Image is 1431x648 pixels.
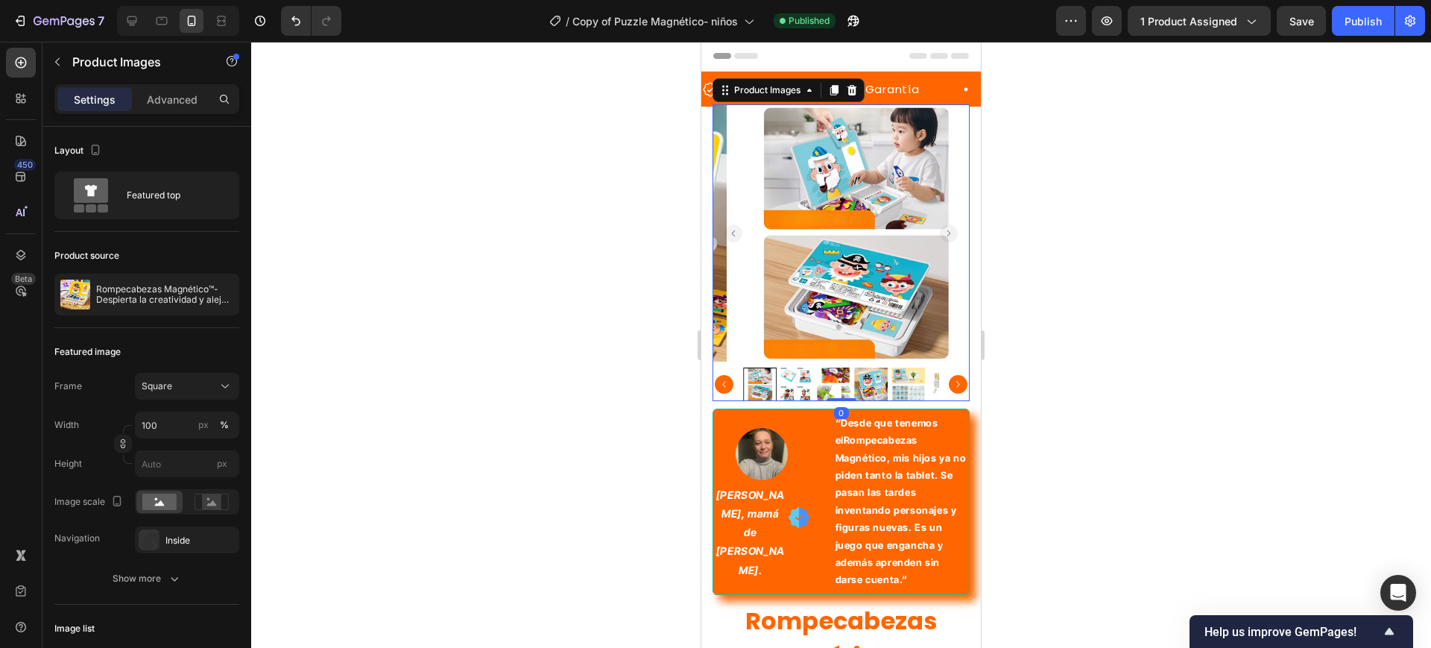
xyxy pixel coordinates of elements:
p: Settings [74,92,116,107]
button: % [195,416,212,434]
div: Image list [54,622,95,635]
div: Open Intercom Messenger [1380,575,1416,611]
span: px [217,458,227,469]
button: Show more [54,565,239,592]
iframe: Design area [701,42,981,648]
span: Copy of Puzzle Magnético- niños [572,13,738,29]
div: Navigation [54,532,100,545]
p: 7 [98,12,104,30]
button: 1 product assigned [1128,6,1271,36]
div: Featured top [127,178,218,213]
div: Image scale [54,492,126,512]
span: Square [142,380,172,393]
p: Product Images [72,53,199,71]
div: px [198,418,209,432]
input: px% [135,412,239,438]
div: Product source [54,249,119,262]
label: Width [54,418,79,432]
span: 1 product assigned [1140,13,1237,29]
button: Square [135,373,239,400]
p: Advanced [147,92,198,107]
div: Publish [1345,13,1382,29]
input: px [135,450,239,477]
div: % [220,418,229,432]
label: Height [54,457,82,471]
p: Rompecabezas Magnético™- Despierta la creatividad y aleja a tu hijo de las pantallas [96,284,233,305]
span: Published [789,14,830,28]
div: 450 [14,159,36,171]
span: / [566,13,569,29]
button: Show survey - Help us improve GemPages! [1204,623,1398,641]
button: Publish [1332,6,1394,36]
div: Inside [165,534,236,547]
div: Undo/Redo [281,6,341,36]
button: Save [1277,6,1326,36]
div: Beta [11,273,36,285]
span: Save [1289,15,1314,28]
span: Help us improve GemPages! [1204,625,1380,639]
div: Featured image [54,345,121,359]
div: Layout [54,141,104,161]
img: product feature img [60,280,90,309]
label: Frame [54,380,82,393]
button: px [215,416,233,434]
button: 7 [6,6,111,36]
div: Show more [113,571,182,586]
